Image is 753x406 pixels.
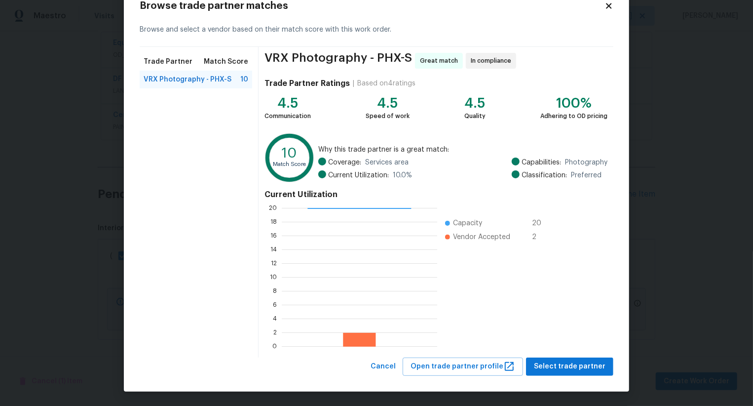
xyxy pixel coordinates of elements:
span: 10.0 % [393,170,412,180]
span: Cancel [371,361,396,373]
span: Why this trade partner is a great match: [318,145,607,155]
span: Open trade partner profile [411,361,515,373]
div: 4.5 [464,98,486,108]
button: Select trade partner [526,358,613,376]
span: Preferred [571,170,602,180]
h4: Current Utilization [264,190,607,200]
text: 10 [282,147,297,161]
div: Adhering to OD pricing [540,111,607,121]
span: Capacity [453,218,482,228]
span: Vendor Accepted [453,232,510,242]
button: Cancel [367,358,400,376]
text: 14 [270,247,277,253]
span: In compliance [471,56,515,66]
text: 6 [273,302,277,308]
text: 0 [272,344,277,350]
text: 8 [273,288,277,294]
div: Browse and select a vendor based on their match score with this work order. [140,13,613,47]
text: 4 [273,316,277,322]
span: Great match [420,56,462,66]
span: Select trade partner [534,361,605,373]
h4: Trade Partner Ratings [264,79,350,88]
div: 4.5 [366,98,410,108]
span: 20 [532,218,548,228]
div: | [350,79,357,88]
span: Coverage: [328,158,361,167]
span: VRX Photography - PHX-S [144,75,231,84]
div: Communication [264,111,311,121]
text: 2 [273,330,277,336]
span: Match Score [204,57,248,67]
span: Services area [365,158,409,167]
span: 2 [532,232,548,242]
span: 10 [240,75,248,84]
div: Quality [464,111,486,121]
text: 12 [271,261,277,267]
text: 20 [269,205,277,211]
span: Trade Partner [144,57,192,67]
h2: Browse trade partner matches [140,1,604,11]
div: Based on 4 ratings [357,79,415,88]
div: 4.5 [264,98,311,108]
text: 16 [270,233,277,239]
span: Photography [565,158,607,167]
span: Classification: [522,170,567,180]
div: Speed of work [366,111,410,121]
text: 10 [270,275,277,281]
span: Capabilities: [522,158,561,167]
span: Current Utilization: [328,170,389,180]
button: Open trade partner profile [403,358,523,376]
text: Match Score [273,162,306,167]
text: 18 [270,219,277,225]
span: VRX Photography - PHX-S [264,53,412,69]
div: 100% [540,98,607,108]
